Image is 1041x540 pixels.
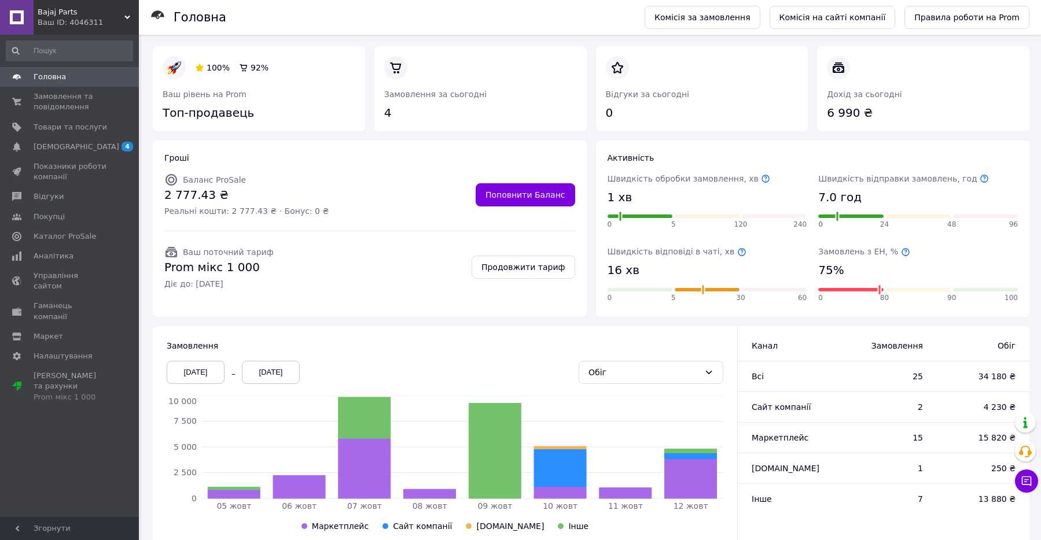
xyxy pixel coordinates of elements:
tspan: 5 000 [174,442,197,452]
span: Баланс ProSale [183,175,246,184]
span: 0 [608,293,612,303]
span: Швидкість відправки замовлень, год [818,174,989,183]
tspan: 7 500 [174,416,197,426]
span: 4 [122,142,133,151]
span: 96 [1009,220,1018,230]
span: Всi [752,372,764,381]
span: 240 [793,220,807,230]
tspan: 12 жовт [674,501,708,511]
span: Показники роботи компанії [34,161,107,182]
button: Чат з покупцем [1015,469,1038,493]
span: Управління сайтом [34,271,107,291]
div: Prom мікс 1 000 [34,392,107,402]
a: Поповнити Баланс [476,183,575,206]
span: 92% [251,63,268,72]
span: 15 820 ₴ [946,432,1016,443]
span: Замовлення [849,340,923,352]
span: 2 777.43 ₴ [164,187,329,204]
span: Головна [34,72,66,82]
span: Швидкість обробки замовлення, хв [608,174,771,183]
a: Правила роботи на Prom [904,6,1029,29]
a: Продовжити тариф [472,256,575,279]
span: 0 [818,220,823,230]
tspan: 07 жовт [347,501,382,511]
tspan: 0 [192,494,197,503]
span: Швидкість відповіді в чаті, хв [608,247,746,256]
span: 1 [849,463,923,474]
span: 90 [947,293,956,303]
span: 80 [880,293,889,303]
tspan: 10 000 [168,397,197,406]
span: 30 [736,293,745,303]
span: 100 [1005,293,1018,303]
span: Ваш поточний тариф [183,247,274,257]
span: 24 [880,220,889,230]
span: Обіг [946,340,1016,352]
span: Сайт компанії [752,402,811,412]
span: 250 ₴ [946,463,1016,474]
span: Гаманець компанії [34,301,107,321]
tspan: 11 жовт [608,501,643,511]
div: [DATE] [167,361,225,384]
span: 16 хв [608,262,639,279]
span: Гроші [164,153,189,162]
span: 1 хв [608,189,632,206]
span: 48 [947,220,956,230]
span: 0 [608,220,612,230]
span: Налаштування [34,351,93,361]
span: 75% [818,262,844,279]
tspan: 06 жовт [282,501,317,511]
span: Замовлень з ЕН, % [818,247,910,256]
tspan: 10 жовт [543,501,577,511]
span: 25 [849,371,923,382]
span: Аналітика [34,251,73,261]
tspan: 08 жовт [413,501,447,511]
span: [PERSON_NAME] та рахунки [34,371,107,402]
span: Діє до: [DATE] [164,278,274,290]
tspan: 09 жовт [477,501,512,511]
span: 60 [798,293,807,303]
span: 2 [849,401,923,413]
input: Пошук [6,40,133,61]
h1: Головна [174,10,226,24]
span: 120 [734,220,748,230]
div: [DATE] [242,361,300,384]
span: 4 230 ₴ [946,401,1016,413]
span: [DOMAIN_NAME] [476,521,544,531]
span: [DEMOGRAPHIC_DATA] [34,142,119,152]
a: Комісія на сайті компанії [770,6,896,29]
span: 7.0 год [818,189,862,206]
span: 5 [671,293,676,303]
span: 0 [818,293,823,303]
span: 34 180 ₴ [946,371,1016,382]
span: [DOMAIN_NAME] [752,464,819,473]
span: 100% [207,63,230,72]
span: Замовлення [167,341,218,350]
span: Реальні кошти: 2 777.43 ₴ · Бонус: 0 ₴ [164,205,329,217]
span: Товари та послуги [34,122,107,132]
span: Сайт компанії [393,521,452,531]
span: Активність [608,153,654,162]
span: Канал [752,341,778,350]
span: 15 [849,432,923,443]
span: Bajaj Parts [38,7,124,17]
tspan: 05 жовт [216,501,251,511]
a: Комісія за замовлення [645,6,760,29]
span: Каталог ProSale [34,231,96,242]
div: Обіг [588,366,700,379]
span: Інше [568,521,588,531]
span: Відгуки [34,191,64,202]
span: Інше [752,494,772,504]
div: Ваш ID: 4046311 [38,17,139,28]
tspan: 2 500 [174,468,197,477]
span: Prom мікс 1 000 [164,259,274,276]
span: 7 [849,493,923,505]
span: Маркетплейс [752,433,808,442]
span: Маркетплейс [312,521,369,531]
span: 5 [671,220,676,230]
span: Маркет [34,331,63,342]
span: Покупці [34,212,65,222]
span: Замовлення та повідомлення [34,91,107,112]
span: 13 880 ₴ [946,493,1016,505]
